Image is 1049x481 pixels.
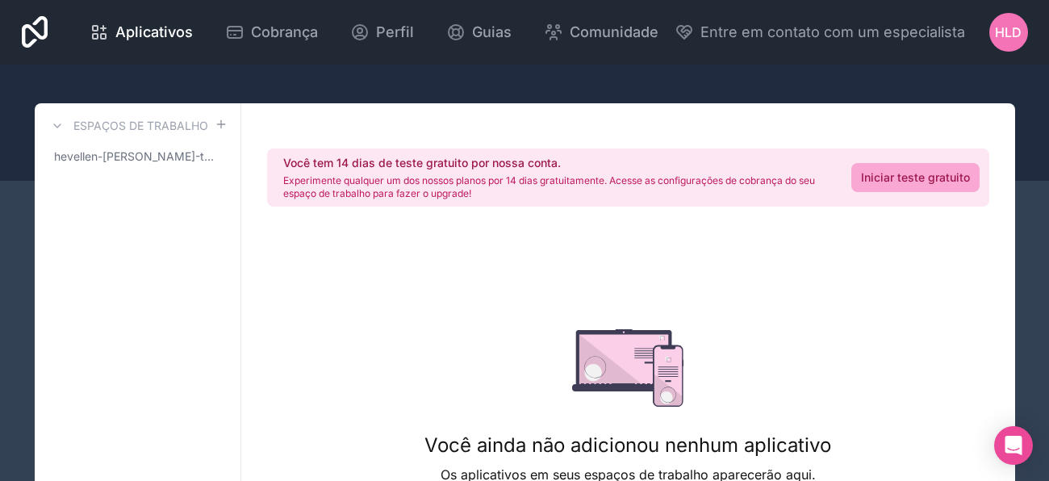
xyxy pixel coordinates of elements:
[48,116,208,136] a: Espaços de trabalho
[851,163,980,192] a: Iniciar teste gratuito
[994,426,1033,465] div: Abra o Intercom Messenger
[570,23,658,40] font: Comunidade
[424,433,831,457] font: Você ainda não adicionou nenhum aplicativo
[861,170,970,184] font: Iniciar teste gratuito
[48,142,228,171] a: hevellen-[PERSON_NAME]-tat-2326-workspace
[115,23,193,40] font: Aplicativos
[433,15,524,50] a: Guias
[54,149,311,163] font: hevellen-[PERSON_NAME]-tat-2326-workspace
[531,15,671,50] a: Comunidade
[73,119,208,132] font: Espaços de trabalho
[472,23,512,40] font: Guias
[283,174,815,199] font: Experimente qualquer um dos nossos planos por 14 dias gratuitamente. Acesse as configurações de c...
[212,15,331,50] a: Cobrança
[376,23,414,40] font: Perfil
[572,329,684,407] img: estado vazio
[251,23,318,40] font: Cobrança
[337,15,427,50] a: Perfil
[77,15,206,50] a: Aplicativos
[700,23,965,40] font: Entre em contato com um especialista
[283,156,561,169] font: Você tem 14 dias de teste gratuito por nossa conta.
[675,21,965,44] button: Entre em contato com um especialista
[995,24,1022,40] font: HLd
